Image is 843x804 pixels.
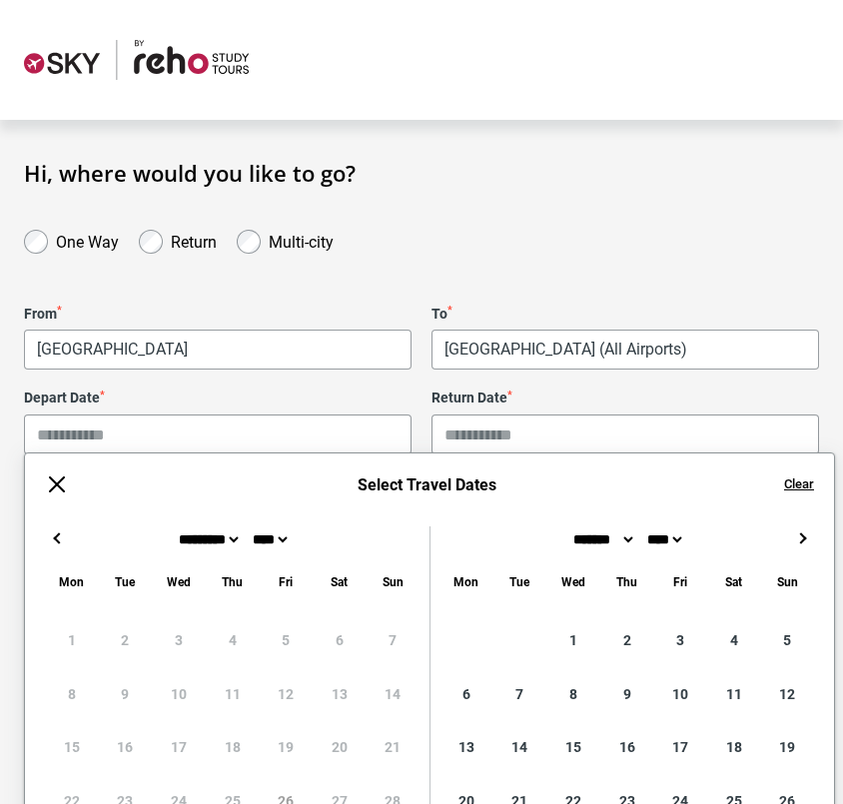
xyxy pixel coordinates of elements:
[493,570,547,593] div: Tuesday
[546,667,600,721] div: 8
[99,570,153,593] div: Tuesday
[760,667,814,721] div: 12
[439,667,493,721] div: 6
[366,570,420,593] div: Sunday
[24,330,412,370] span: Vancouver, Canada
[269,228,334,252] label: Multi-city
[25,331,411,369] span: Vancouver, Canada
[760,613,814,667] div: 5
[546,720,600,774] div: 15
[432,331,818,369] span: Melbourne, Australia
[45,570,99,593] div: Monday
[431,306,819,323] label: To
[56,228,119,252] label: One Way
[707,613,761,667] div: 4
[431,390,819,406] label: Return Date
[24,160,819,186] h1: Hi, where would you like to go?
[439,570,493,593] div: Monday
[784,475,814,493] button: Clear
[653,667,707,721] div: 10
[152,570,206,593] div: Wednesday
[600,667,654,721] div: 9
[493,667,547,721] div: 7
[171,228,217,252] label: Return
[546,613,600,667] div: 1
[760,570,814,593] div: Sunday
[431,330,819,370] span: Melbourne, Australia
[439,720,493,774] div: 13
[493,720,547,774] div: 14
[600,613,654,667] div: 2
[707,720,761,774] div: 18
[790,526,814,550] button: →
[45,526,69,550] button: ←
[600,570,654,593] div: Thursday
[546,570,600,593] div: Wednesday
[707,570,761,593] div: Saturday
[313,570,367,593] div: Saturday
[259,570,313,593] div: Friday
[600,720,654,774] div: 16
[653,570,707,593] div: Friday
[89,475,764,494] h6: Select Travel Dates
[760,720,814,774] div: 19
[24,390,412,406] label: Depart Date
[206,570,260,593] div: Thursday
[24,306,412,323] label: From
[707,667,761,721] div: 11
[653,613,707,667] div: 3
[653,720,707,774] div: 17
